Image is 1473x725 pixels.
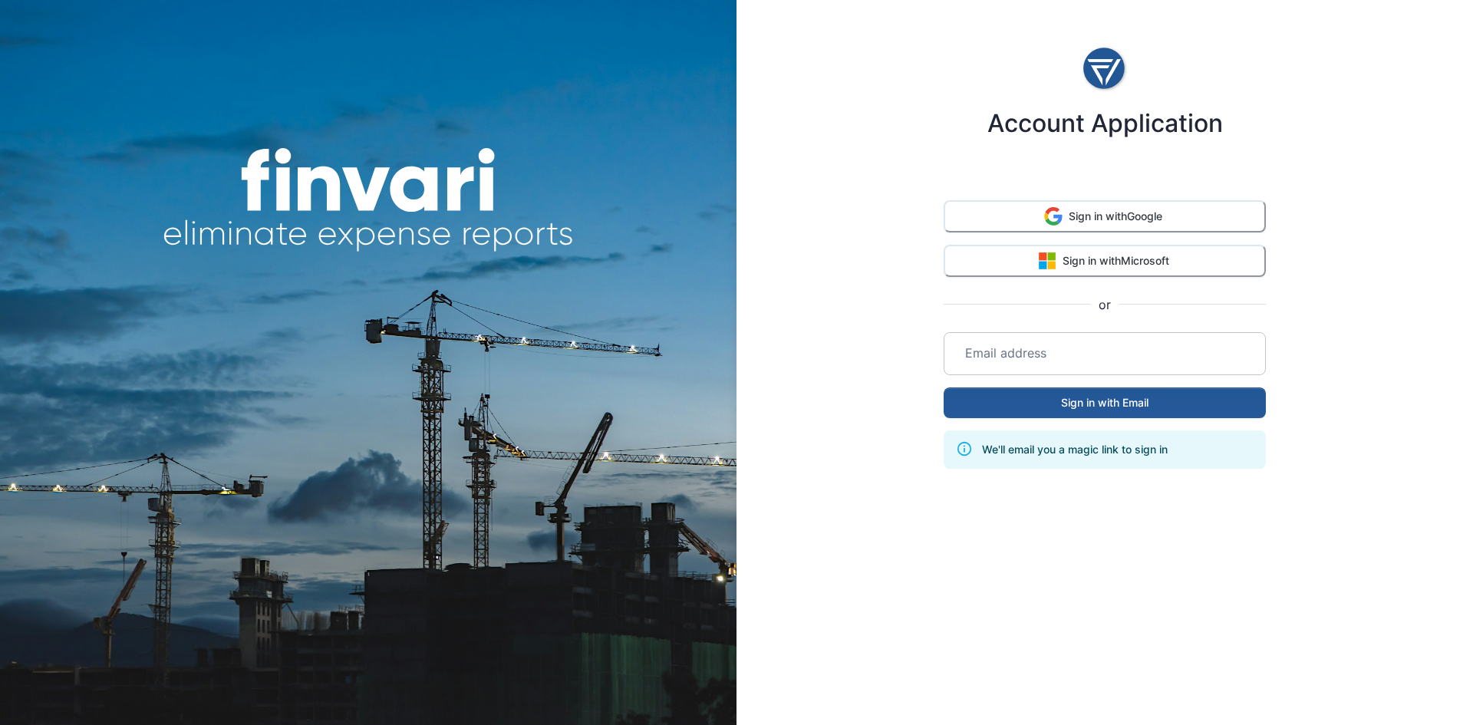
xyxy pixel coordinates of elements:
[1082,41,1128,97] img: logo
[944,245,1266,277] button: Sign in withMicrosoft
[944,200,1266,232] button: Sign in withGoogle
[944,387,1266,418] button: Sign in with Email
[987,109,1223,138] h4: Account Application
[982,435,1168,464] div: We'll email you a magic link to sign in
[1091,295,1118,314] span: or
[163,148,574,252] img: finvari headline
